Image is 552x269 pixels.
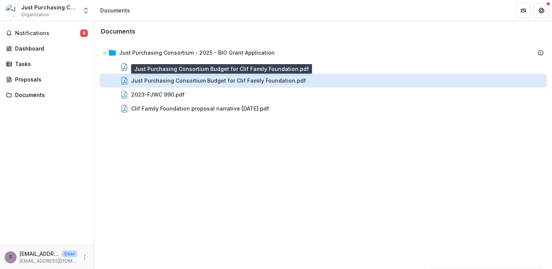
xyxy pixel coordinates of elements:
[99,88,547,101] div: 2023-FJWC 990.pdf
[131,91,185,98] div: 2023-FJWC 990.pdf
[81,3,91,18] button: Open entity switcher
[131,105,269,112] div: Clif Family Foundation proposal narrative [DATE].pdf
[9,255,12,260] div: smp32@georgetown.edu
[516,3,531,18] button: Partners
[15,75,85,83] div: Proposals
[99,46,547,60] div: Just Purchasing Consortium - 2025 - BIO Grant Application
[15,60,85,68] div: Tasks
[101,28,135,35] h3: Documents
[80,29,88,37] span: 8
[15,30,80,37] span: Notifications
[20,258,77,264] p: [EMAIL_ADDRESS][DOMAIN_NAME]
[6,5,18,17] img: Just Purchasing Consortium
[62,251,77,257] p: User
[131,77,306,85] div: Just Purchasing Consortium Budget for Clif Family Foundation.pdf
[21,11,49,18] span: Organization
[3,27,91,39] button: Notifications8
[80,253,89,262] button: More
[3,42,91,55] a: Dashboard
[97,5,133,16] nav: breadcrumb
[3,58,91,70] a: Tasks
[15,91,85,99] div: Documents
[21,3,78,11] div: Just Purchasing Consortium
[119,49,275,57] div: Just Purchasing Consortium - 2025 - BIO Grant Application
[100,6,130,14] div: Documents
[99,46,547,115] div: Just Purchasing Consortium - 2025 - BIO Grant ApplicationJust Purchasing Consortium - Grant Agree...
[534,3,549,18] button: Get Help
[15,45,85,52] div: Dashboard
[99,60,547,74] div: Just Purchasing Consortium - Grant Agreement - [DATE].pdf
[99,74,547,88] div: Just Purchasing Consortium Budget for Clif Family Foundation.pdf
[3,73,91,86] a: Proposals
[3,89,91,101] a: Documents
[131,63,289,71] div: Just Purchasing Consortium - Grant Agreement - [DATE].pdf
[20,250,59,258] p: [EMAIL_ADDRESS][DOMAIN_NAME]
[99,101,547,115] div: Clif Family Foundation proposal narrative [DATE].pdf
